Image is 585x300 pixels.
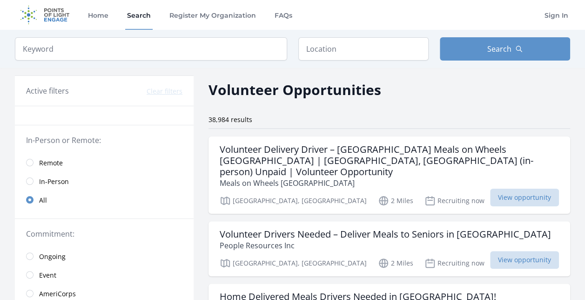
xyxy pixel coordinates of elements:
[208,115,252,124] span: 38,984 results
[26,135,182,146] legend: In-Person or Remote:
[26,228,182,239] legend: Commitment:
[220,177,559,189] p: Meals on Wheels [GEOGRAPHIC_DATA]
[208,221,570,276] a: Volunteer Drivers Needed – Deliver Meals to Seniors in [GEOGRAPHIC_DATA] People Resources Inc [GE...
[487,43,511,55] span: Search
[490,251,559,269] span: View opportunity
[39,271,56,280] span: Event
[15,172,194,191] a: In-Person
[440,37,570,61] button: Search
[208,79,381,100] h2: Volunteer Opportunities
[15,266,194,284] a: Event
[15,191,194,209] a: All
[378,258,413,269] p: 2 Miles
[220,195,367,206] p: [GEOGRAPHIC_DATA], [GEOGRAPHIC_DATA]
[15,37,287,61] input: Keyword
[298,37,429,61] input: Location
[220,229,551,240] h3: Volunteer Drivers Needed – Deliver Meals to Seniors in [GEOGRAPHIC_DATA]
[15,153,194,172] a: Remote
[220,144,559,177] h3: Volunteer Delivery Driver – [GEOGRAPHIC_DATA] Meals on Wheels [GEOGRAPHIC_DATA] | [GEOGRAPHIC_DAT...
[147,87,182,96] button: Clear filters
[39,289,76,299] span: AmeriCorps
[378,195,413,206] p: 2 Miles
[490,189,559,206] span: View opportunity
[220,240,551,251] p: People Resources Inc
[424,258,484,269] p: Recruiting now
[39,177,69,186] span: In-Person
[220,258,367,269] p: [GEOGRAPHIC_DATA], [GEOGRAPHIC_DATA]
[208,136,570,214] a: Volunteer Delivery Driver – [GEOGRAPHIC_DATA] Meals on Wheels [GEOGRAPHIC_DATA] | [GEOGRAPHIC_DAT...
[39,158,63,168] span: Remote
[26,85,69,96] h3: Active filters
[15,247,194,266] a: Ongoing
[39,252,66,261] span: Ongoing
[424,195,484,206] p: Recruiting now
[39,196,47,205] span: All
